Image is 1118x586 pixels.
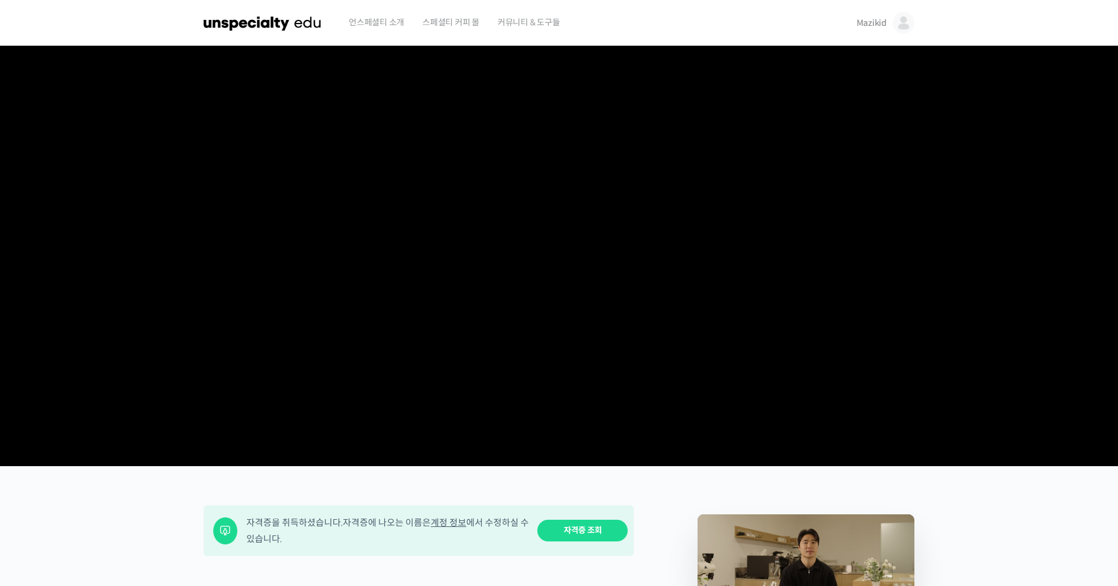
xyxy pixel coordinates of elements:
div: 자격증을 취득하셨습니다. 자격증에 나오는 이름은 에서 수정하실 수 있습니다. [246,514,529,547]
a: 자격증 조회 [537,520,628,542]
a: 계정 정보 [431,517,466,528]
span: Mazikid [857,17,887,28]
